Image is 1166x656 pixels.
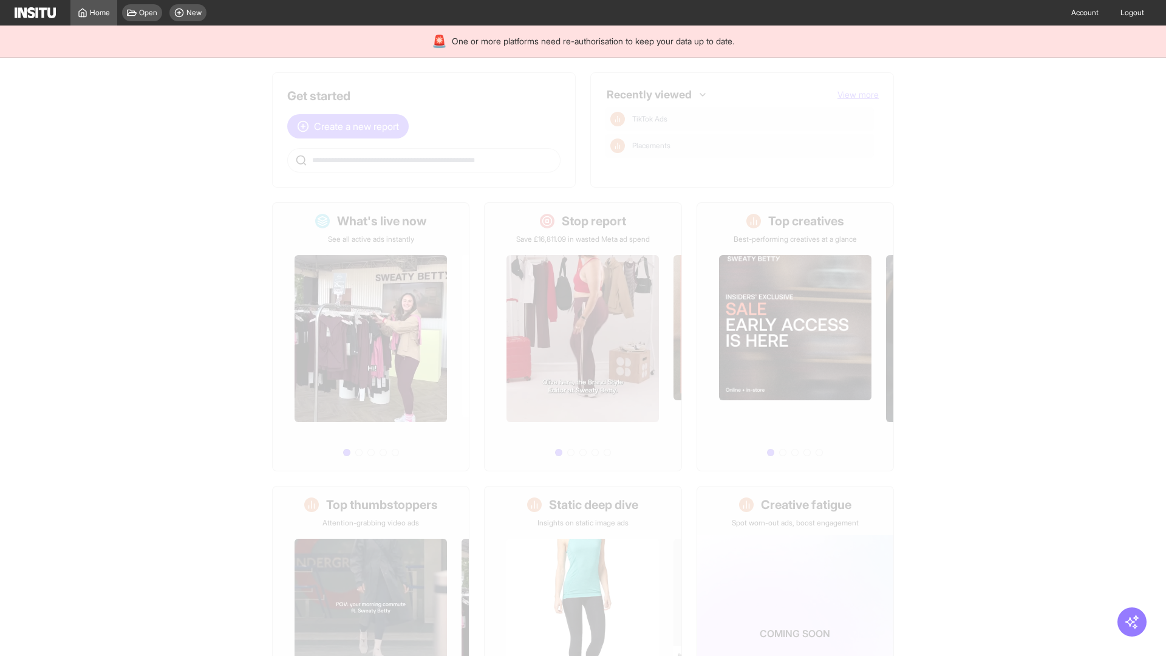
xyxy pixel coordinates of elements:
[139,8,157,18] span: Open
[452,35,734,47] span: One or more platforms need re-authorisation to keep your data up to date.
[90,8,110,18] span: Home
[186,8,202,18] span: New
[15,7,56,18] img: Logo
[432,33,447,50] div: 🚨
